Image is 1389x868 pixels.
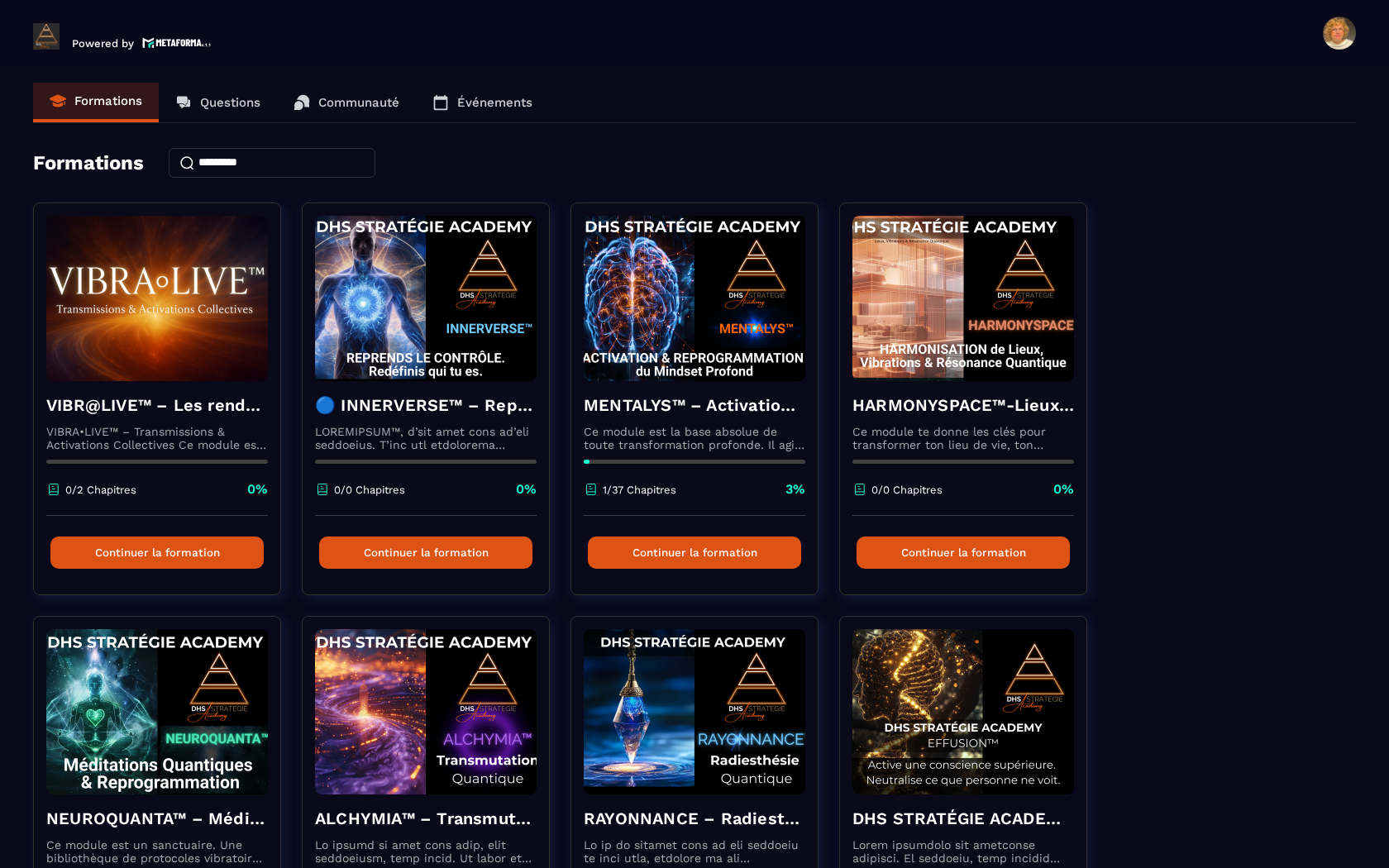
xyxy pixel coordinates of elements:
p: 0/0 Chapitres [871,484,943,496]
p: Ce module est la base absolue de toute transformation profonde. Il agit comme une activation du n... [584,425,805,451]
p: 1/37 Chapitres [603,484,676,496]
p: Formations [74,93,142,108]
h4: ALCHYMIA™ – Transmutation Quantique [315,807,537,830]
button: Continuer la formation [857,537,1070,569]
img: formation-background [46,629,268,794]
p: 0% [516,480,537,498]
a: formation-background🔵 INNERVERSE™ – Reprogrammation Quantique & Activation du Soi RéelLOREMIPSUM™... [302,203,570,616]
h4: RAYONNANCE – Radiesthésie Quantique™ - DHS Strategie Academy [584,807,805,830]
p: Lo ip do sitamet cons ad eli seddoeiu te inci utla, etdolore ma ali enimadmin ve qui nostru ex ul... [584,838,805,865]
p: Powered by [72,37,134,50]
h4: Formations [33,151,144,174]
a: formation-backgroundVIBR@LIVE™ – Les rendez-vous d’intégration vivanteVIBRA•LIVE™ – Transmissions... [33,203,302,616]
p: Ce module est un sanctuaire. Une bibliothèque de protocoles vibratoires, où chaque méditation agi... [46,838,268,865]
img: logo [142,36,212,50]
p: 0% [247,480,268,498]
a: Communauté [277,83,416,122]
h4: MENTALYS™ – Activation & Reprogrammation du Mindset Profond [584,393,805,417]
p: Lorem ipsumdolo sit ametconse adipisci. El seddoeiu, temp incidid utla et dolo ma aliqu enimadmi ... [852,838,1074,865]
button: Continuer la formation [319,537,532,569]
a: formation-backgroundHARMONYSPACE™-Lieux, Vibrations & Résonance QuantiqueCe module te donne les ... [839,203,1108,616]
img: formation-background [46,216,268,381]
a: Formations [33,83,159,122]
h4: VIBR@LIVE™ – Les rendez-vous d’intégration vivante [46,393,268,417]
h4: HARMONYSPACE™-Lieux, Vibrations & Résonance Quantique [852,393,1074,417]
img: formation-background [584,216,805,381]
p: 0/0 Chapitres [334,484,405,496]
p: 0% [1053,480,1074,498]
p: Questions [200,95,260,110]
img: formation-background [852,216,1074,381]
p: 0/2 Chapitres [65,484,136,496]
img: formation-background [852,629,1074,794]
img: formation-background [584,629,805,794]
button: Continuer la formation [50,537,264,569]
p: Événements [457,95,532,110]
img: formation-background [315,216,537,381]
h4: 🔵 INNERVERSE™ – Reprogrammation Quantique & Activation du Soi Réel [315,393,537,417]
p: Lo ipsumd si amet cons adip, elit seddoeiusm, temp incid. Ut labor et dolore mag aliquaenimad mi ... [315,838,537,865]
img: formation-background [315,629,537,794]
button: Continuer la formation [588,537,801,569]
h4: DHS STRATÉGIE ACADEMY™ – EFFUSION [852,807,1074,830]
a: formation-backgroundMENTALYS™ – Activation & Reprogrammation du Mindset ProfondCe module est la b... [570,203,839,616]
h4: NEUROQUANTA™ – Méditations Quantiques de Reprogrammation [46,807,268,830]
p: VIBRA•LIVE™ – Transmissions & Activations Collectives Ce module est un espace vivant. [PERSON_NAM... [46,425,268,451]
p: LOREMIPSUM™, d’sit amet cons ad’eli seddoeius. T’inc utl etdolorema aliquaeni ad minimveniamqui n... [315,425,537,451]
p: 3% [785,480,805,498]
img: logo-branding [33,23,60,50]
a: Événements [416,83,549,122]
p: Communauté [318,95,399,110]
p: Ce module te donne les clés pour transformer ton lieu de vie, ton cabinet ou ton entreprise en un... [852,425,1074,451]
a: Questions [159,83,277,122]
